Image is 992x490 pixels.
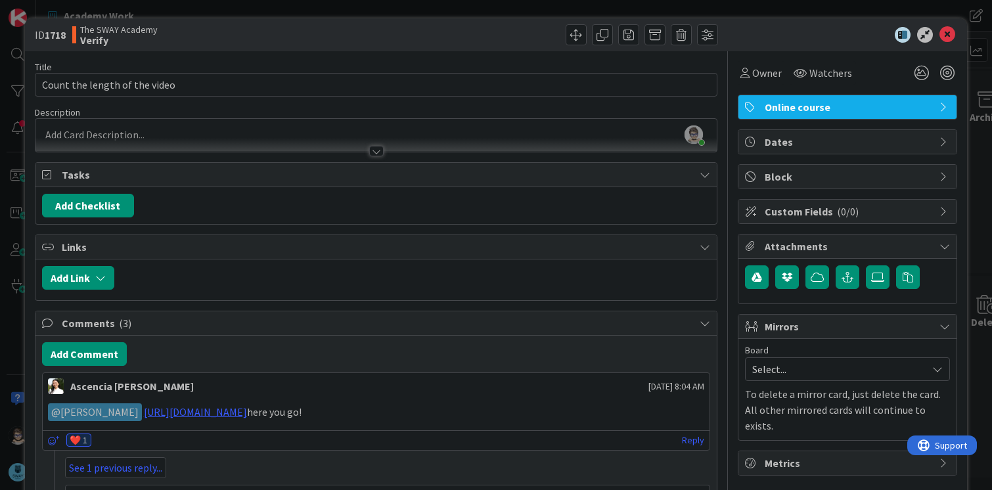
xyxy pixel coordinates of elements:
button: Add Checklist [42,194,134,217]
span: Custom Fields [765,204,933,219]
button: Add Comment [42,342,127,366]
span: ( 0/0 ) [837,205,859,218]
span: Board [745,345,769,355]
label: Title [35,61,52,73]
span: Comments [62,315,694,331]
span: ID [35,27,66,43]
span: Links [62,239,694,255]
span: The SWAY Academy [80,24,158,35]
a: [URL][DOMAIN_NAME] [144,405,247,418]
span: Metrics [765,455,933,471]
span: Block [765,169,933,185]
span: [DATE] 8:04 AM [648,380,704,393]
b: 1718 [45,28,66,41]
span: Tasks [62,167,694,183]
img: AK [48,378,64,394]
div: Ascencia [PERSON_NAME] [70,378,194,394]
a: Reply [682,432,704,449]
span: Support [28,2,60,18]
span: Watchers [809,65,852,81]
span: Select... [752,360,920,378]
span: [PERSON_NAME] [51,405,139,418]
span: Dates [765,134,933,150]
b: Verify [80,35,158,45]
span: ( 3 ) [119,317,131,330]
div: ❤️ 1 [66,434,91,447]
button: Add Link [42,266,114,290]
input: type card name here... [35,73,718,97]
p: To delete a mirror card, just delete the card. All other mirrored cards will continue to exists. [745,386,950,434]
span: @ [51,405,60,418]
img: GSQywPghEhdbY4OwXOWrjRcy4shk9sHH.png [685,125,703,144]
span: Owner [752,65,782,81]
a: See 1 previous reply... [65,457,166,478]
span: Attachments [765,238,933,254]
span: Description [35,106,80,118]
p: here you go! [48,403,705,421]
span: Mirrors [765,319,933,334]
span: Online course [765,99,933,115]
